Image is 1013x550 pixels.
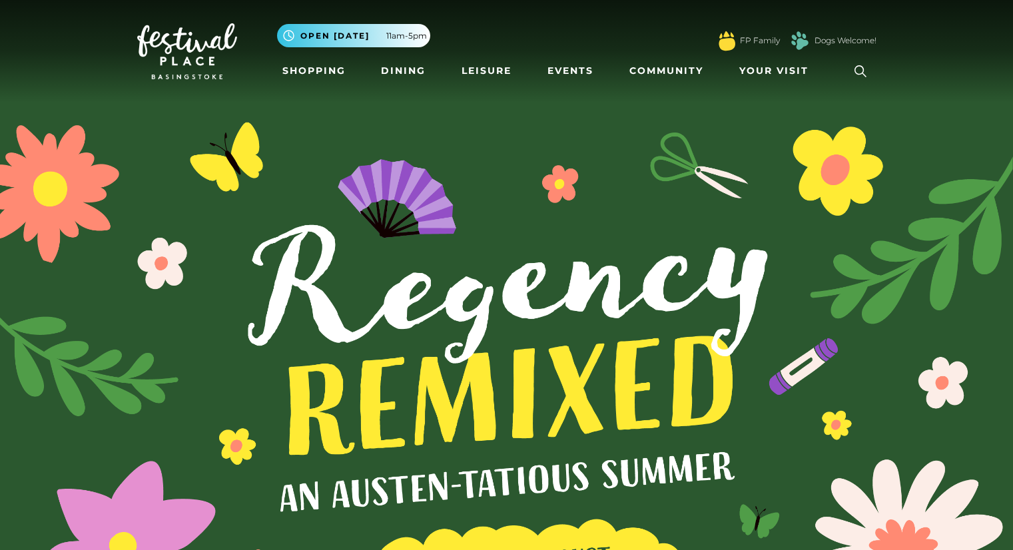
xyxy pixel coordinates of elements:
a: Your Visit [734,59,821,83]
a: Dogs Welcome! [815,35,876,47]
a: Dining [376,59,431,83]
button: Open [DATE] 11am-5pm [277,24,430,47]
a: Community [624,59,709,83]
span: 11am-5pm [386,30,427,42]
span: Your Visit [739,64,809,78]
a: FP Family [740,35,780,47]
a: Leisure [456,59,517,83]
span: Open [DATE] [300,30,370,42]
a: Events [542,59,599,83]
a: Shopping [277,59,351,83]
img: Festival Place Logo [137,23,237,79]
